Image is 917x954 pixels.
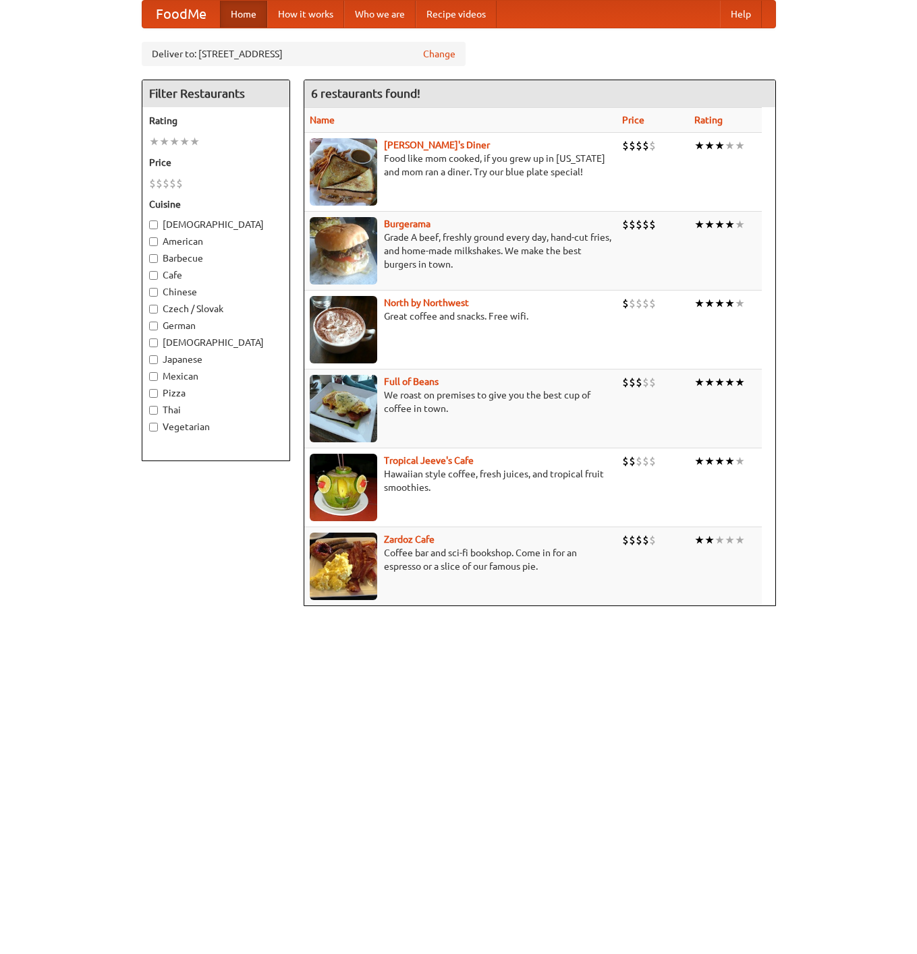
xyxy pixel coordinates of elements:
[704,138,715,153] li: ★
[310,454,377,521] img: jeeves.jpg
[149,322,158,330] input: German
[622,533,629,547] li: $
[694,115,723,125] a: Rating
[310,231,611,271] p: Grade A beef, freshly ground every day, hand-cut fries, and home-made milkshakes. We make the bes...
[735,375,745,390] li: ★
[384,218,430,229] a: Burgerama
[344,1,416,28] a: Who we are
[642,217,649,232] li: $
[694,138,704,153] li: ★
[311,87,420,100] ng-pluralize: 6 restaurants found!
[149,218,283,231] label: [DEMOGRAPHIC_DATA]
[715,375,725,390] li: ★
[149,302,283,316] label: Czech / Slovak
[149,235,283,248] label: American
[694,454,704,469] li: ★
[310,467,611,494] p: Hawaiian style coffee, fresh juices, and tropical fruit smoothies.
[649,296,656,311] li: $
[629,533,636,547] li: $
[622,138,629,153] li: $
[636,296,642,311] li: $
[159,134,169,149] li: ★
[142,80,289,107] h4: Filter Restaurants
[725,375,735,390] li: ★
[149,285,283,299] label: Chinese
[384,455,474,466] b: Tropical Jeeve's Cafe
[622,296,629,311] li: $
[149,114,283,127] h5: Rating
[715,454,725,469] li: ★
[384,297,469,308] a: North by Northwest
[149,251,283,265] label: Barbecue
[649,375,656,390] li: $
[384,376,439,387] a: Full of Beans
[149,305,158,314] input: Czech / Slovak
[149,355,158,364] input: Japanese
[310,296,377,363] img: north.jpg
[310,152,611,179] p: Food like mom cooked, if you grew up in [US_STATE] and mom ran a diner. Try our blue plate special!
[642,296,649,311] li: $
[715,533,725,547] li: ★
[149,254,158,263] input: Barbecue
[176,176,183,191] li: $
[149,134,159,149] li: ★
[649,533,656,547] li: $
[163,176,169,191] li: $
[149,271,158,280] input: Cafe
[149,386,283,400] label: Pizza
[384,534,435,545] a: Zardoz Cafe
[735,454,745,469] li: ★
[384,140,490,150] b: [PERSON_NAME]'s Diner
[149,220,158,229] input: [DEMOGRAPHIC_DATA]
[642,375,649,390] li: $
[149,156,283,169] h5: Price
[142,1,220,28] a: FoodMe
[310,309,611,323] p: Great coffee and snacks. Free wifi.
[649,454,656,469] li: $
[636,138,642,153] li: $
[636,533,642,547] li: $
[720,1,762,28] a: Help
[735,296,745,311] li: ★
[735,533,745,547] li: ★
[149,288,158,297] input: Chinese
[725,533,735,547] li: ★
[416,1,497,28] a: Recipe videos
[725,454,735,469] li: ★
[629,454,636,469] li: $
[149,406,158,415] input: Thai
[622,115,644,125] a: Price
[179,134,190,149] li: ★
[735,217,745,232] li: ★
[694,217,704,232] li: ★
[694,375,704,390] li: ★
[149,338,158,347] input: [DEMOGRAPHIC_DATA]
[169,134,179,149] li: ★
[220,1,267,28] a: Home
[694,533,704,547] li: ★
[310,533,377,600] img: zardoz.jpg
[715,296,725,311] li: ★
[642,533,649,547] li: $
[725,138,735,153] li: ★
[642,454,649,469] li: $
[629,138,636,153] li: $
[735,138,745,153] li: ★
[149,423,158,431] input: Vegetarian
[694,296,704,311] li: ★
[629,217,636,232] li: $
[310,217,377,285] img: burgerama.jpg
[310,138,377,206] img: sallys.jpg
[169,176,176,191] li: $
[310,388,611,415] p: We roast on premises to give you the best cup of coffee in town.
[704,533,715,547] li: ★
[622,454,629,469] li: $
[629,375,636,390] li: $
[310,546,611,573] p: Coffee bar and sci-fi bookshop. Come in for an espresso or a slice of our famous pie.
[622,217,629,232] li: $
[715,138,725,153] li: ★
[704,296,715,311] li: ★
